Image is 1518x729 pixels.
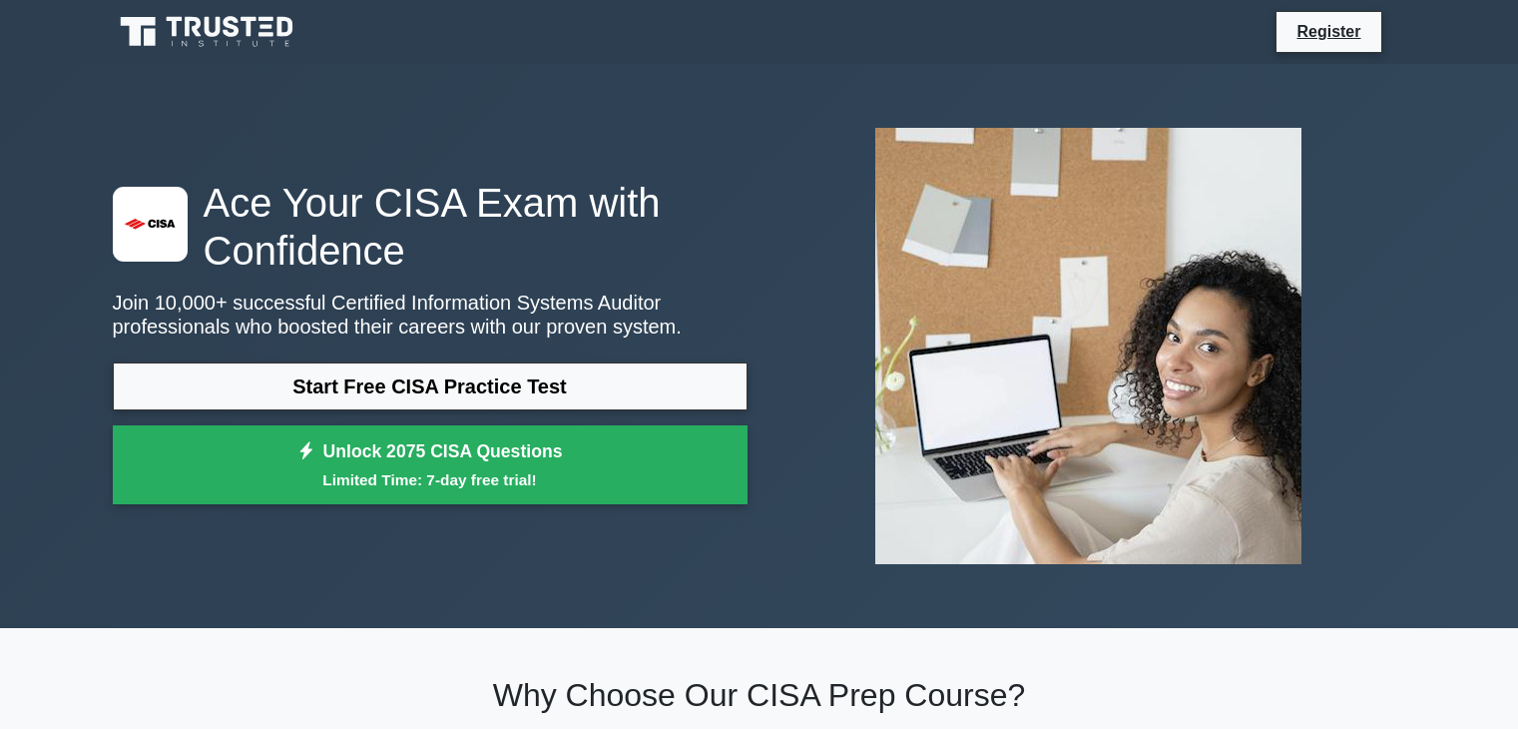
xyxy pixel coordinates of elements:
a: Unlock 2075 CISA QuestionsLimited Time: 7-day free trial! [113,425,748,505]
a: Register [1284,19,1372,44]
small: Limited Time: 7-day free trial! [138,468,723,491]
h2: Why Choose Our CISA Prep Course? [113,676,1406,714]
p: Join 10,000+ successful Certified Information Systems Auditor professionals who boosted their car... [113,291,748,339]
h1: Ace Your CISA Exam with Confidence [113,179,748,275]
a: Start Free CISA Practice Test [113,363,748,410]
